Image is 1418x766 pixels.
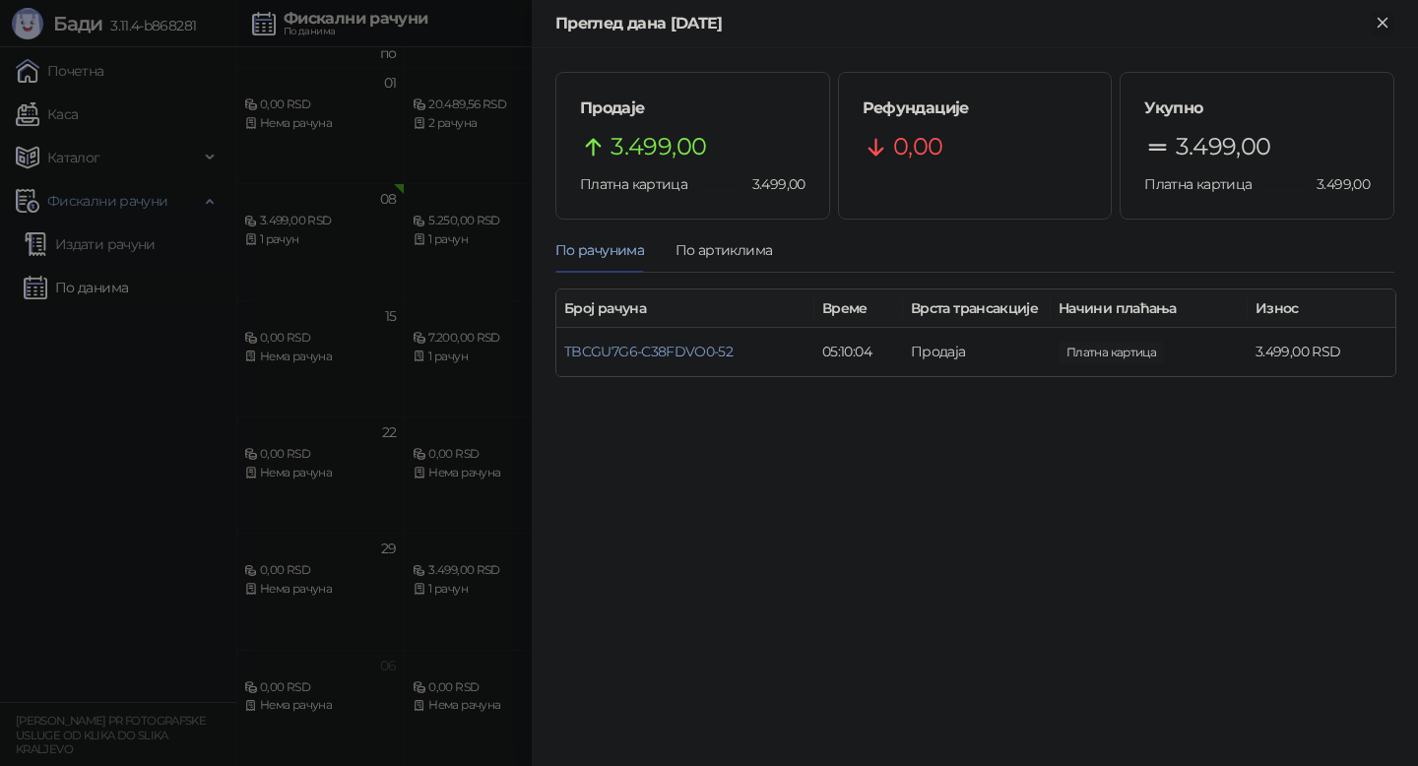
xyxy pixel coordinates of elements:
[1248,289,1395,328] th: Износ
[1371,12,1394,35] button: Close
[1051,289,1248,328] th: Начини плаћања
[611,128,706,165] span: 3.499,00
[863,96,1088,120] h5: Рефундације
[555,239,644,261] div: По рачунима
[580,175,687,193] span: Платна картица
[739,173,806,195] span: 3.499,00
[1059,342,1164,363] span: 3.499,00
[1144,175,1252,193] span: Платна картица
[814,289,903,328] th: Време
[903,289,1051,328] th: Врста трансакције
[814,328,903,376] td: 05:10:04
[555,12,1371,35] div: Преглед дана [DATE]
[1303,173,1370,195] span: 3.499,00
[556,289,814,328] th: Број рачуна
[893,128,942,165] span: 0,00
[903,328,1051,376] td: Продаја
[580,96,806,120] h5: Продаје
[1176,128,1271,165] span: 3.499,00
[1144,96,1370,120] h5: Укупно
[564,343,733,360] a: TBCGU7G6-C38FDVO0-52
[676,239,772,261] div: По артиклима
[1248,328,1395,376] td: 3.499,00 RSD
